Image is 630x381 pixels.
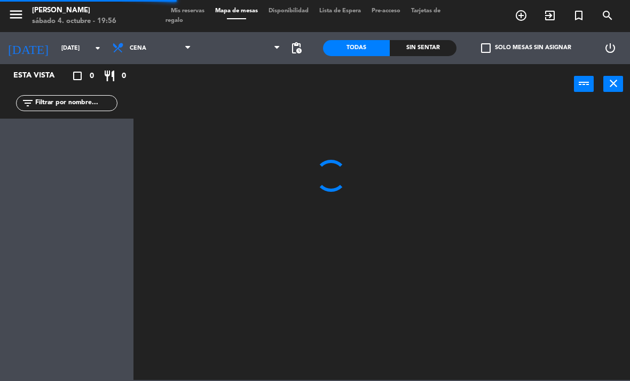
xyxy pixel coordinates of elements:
i: close [607,77,620,90]
i: power_input [578,77,590,90]
span: BUSCAR [593,6,622,25]
span: Mis reservas [166,8,210,14]
span: Pre-acceso [366,8,406,14]
span: check_box_outline_blank [481,43,491,53]
span: Mapa de mesas [210,8,263,14]
i: restaurant [103,69,116,82]
i: arrow_drop_down [91,42,104,55]
i: add_circle_outline [515,9,527,22]
div: Todas [323,40,390,56]
span: Disponibilidad [263,8,314,14]
div: sábado 4. octubre - 19:56 [32,16,116,27]
div: [PERSON_NAME] [32,5,116,16]
i: filter_list [21,97,34,110]
span: WALK IN [535,6,564,25]
span: Lista de Espera [314,8,366,14]
div: Esta vista [5,69,77,82]
i: turned_in_not [572,9,585,22]
button: power_input [574,76,594,92]
i: crop_square [71,69,84,82]
span: RESERVAR MESA [507,6,535,25]
button: close [603,76,623,92]
span: Cena [130,45,146,52]
span: 0 [122,70,126,82]
input: Filtrar por nombre... [34,97,117,109]
i: exit_to_app [544,9,556,22]
span: pending_actions [290,42,303,55]
button: menu [8,6,24,26]
i: search [601,9,614,22]
i: menu [8,6,24,22]
i: power_settings_new [604,42,617,55]
span: Reserva especial [564,6,593,25]
span: 0 [90,70,94,82]
label: Solo mesas sin asignar [481,43,571,53]
div: Sin sentar [390,40,456,56]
